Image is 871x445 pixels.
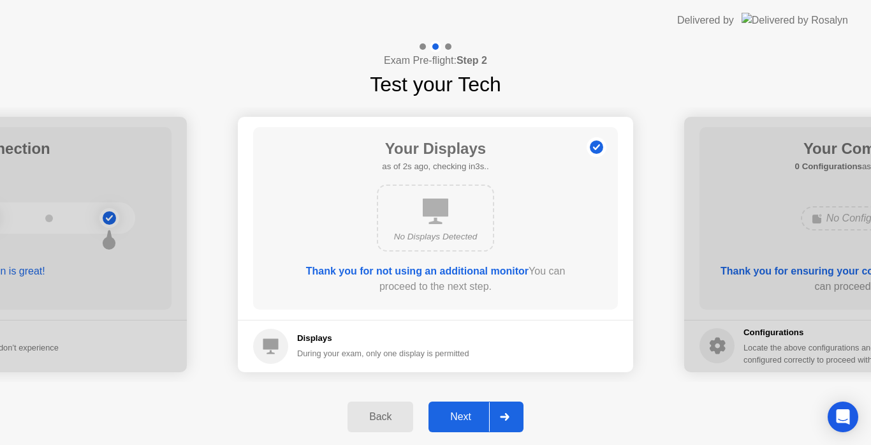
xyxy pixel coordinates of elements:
[382,160,488,173] h5: as of 2s ago, checking in3s..
[428,402,523,432] button: Next
[388,230,483,243] div: No Displays Detected
[306,266,529,276] b: Thank you for not using an additional monitor
[828,402,858,432] div: Open Intercom Messenger
[289,264,582,294] div: You can proceed to the next step.
[677,13,734,28] div: Delivered by
[348,402,413,432] button: Back
[457,55,487,66] b: Step 2
[297,347,469,359] div: During your exam, only one display is permitted
[297,332,469,345] h5: Displays
[382,137,488,160] h1: Your Displays
[384,53,487,68] h4: Exam Pre-flight:
[432,411,489,423] div: Next
[370,69,501,100] h1: Test your Tech
[351,411,409,423] div: Back
[742,13,848,27] img: Delivered by Rosalyn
